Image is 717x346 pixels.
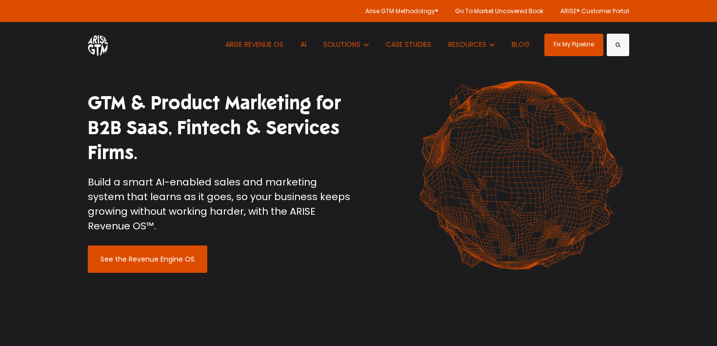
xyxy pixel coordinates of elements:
[88,175,351,233] p: Build a smart AI-enabled sales and marketing system that learns as it goes, so your business keep...
[544,34,603,56] a: Fix My Pipeline
[448,40,486,49] span: RESOURCES
[323,40,324,40] span: Show submenu for SOLUTIONS
[441,22,502,67] button: Show submenu for RESOURCES RESOURCES
[88,91,351,166] h1: GTM & Product Marketing for B2B SaaS, Fintech & Services Firms.
[218,22,537,67] nav: Desktop navigation
[504,22,537,67] a: BLOG
[218,22,291,67] a: ARISE REVENUE OS
[607,34,629,56] button: Search
[316,22,376,67] button: Show submenu for SOLUTIONS SOLUTIONS
[88,34,108,56] img: ARISE GTM logo (1) white
[378,22,438,67] a: CASE STUDIES
[293,22,314,67] a: AI
[323,40,360,49] span: SOLUTIONS
[88,245,207,273] a: See the Revenue Engine OS
[412,70,629,280] img: shape-61 orange
[448,40,449,40] span: Show submenu for RESOURCES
